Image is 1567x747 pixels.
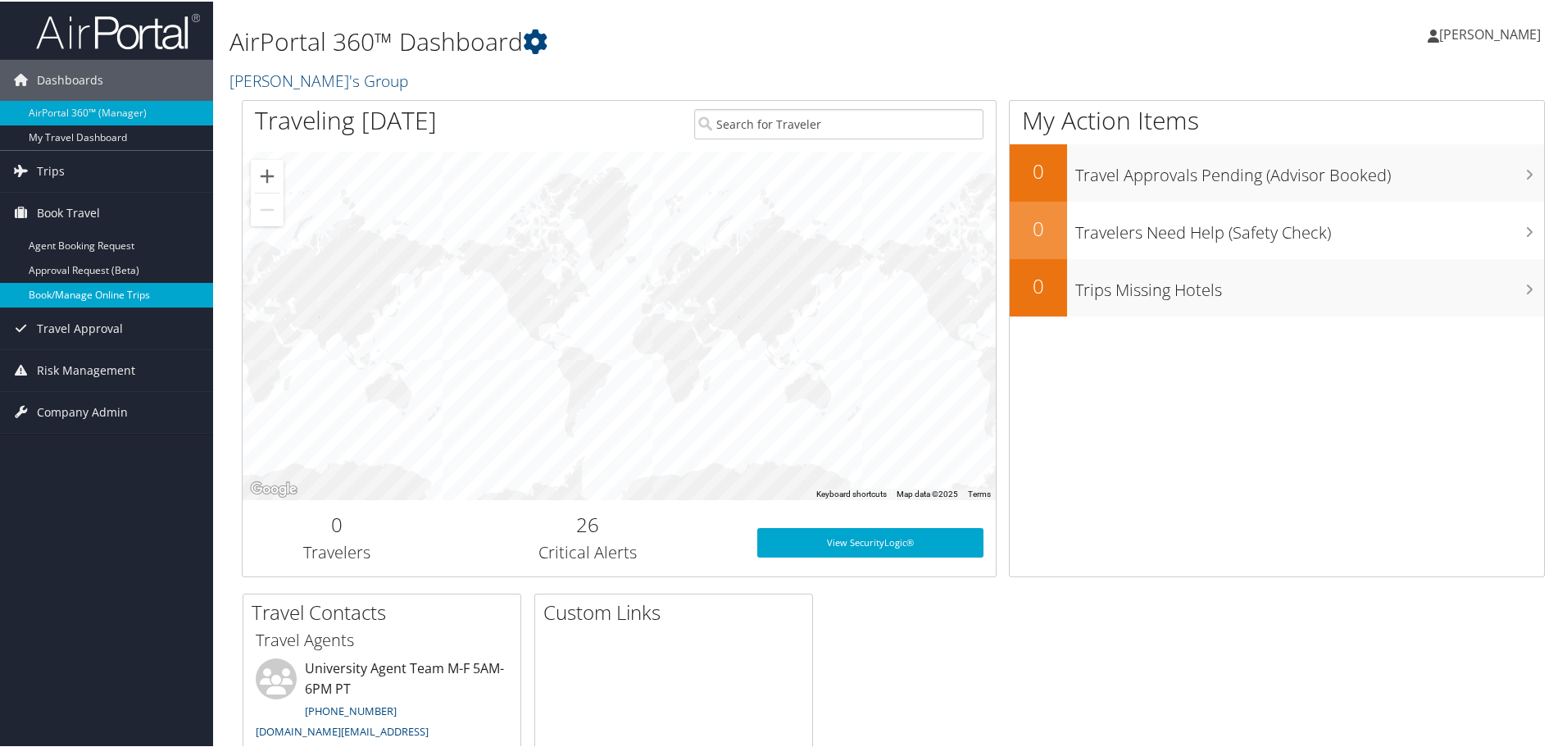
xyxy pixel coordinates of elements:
[229,68,412,90] a: [PERSON_NAME]'s Group
[1010,257,1544,315] a: 0Trips Missing Hotels
[968,488,991,497] a: Terms (opens in new tab)
[251,192,284,225] button: Zoom out
[1428,8,1557,57] a: [PERSON_NAME]
[1010,102,1544,136] h1: My Action Items
[256,627,508,650] h3: Travel Agents
[305,702,397,717] a: [PHONE_NUMBER]
[443,509,733,537] h2: 26
[1075,269,1544,300] h3: Trips Missing Hotels
[1010,156,1067,184] h2: 0
[37,348,135,389] span: Risk Management
[37,58,103,99] span: Dashboards
[37,307,123,348] span: Travel Approval
[247,477,301,499] a: Open this area in Google Maps (opens a new window)
[1075,154,1544,185] h3: Travel Approvals Pending (Advisor Booked)
[1010,271,1067,298] h2: 0
[443,540,733,563] h3: Critical Alerts
[757,526,983,556] a: View SecurityLogic®
[1010,200,1544,257] a: 0Travelers Need Help (Safety Check)
[37,390,128,431] span: Company Admin
[1439,24,1541,42] span: [PERSON_NAME]
[1010,213,1067,241] h2: 0
[255,102,437,136] h1: Traveling [DATE]
[543,597,812,625] h2: Custom Links
[255,509,419,537] h2: 0
[229,23,1115,57] h1: AirPortal 360™ Dashboard
[247,477,301,499] img: Google
[1075,212,1544,243] h3: Travelers Need Help (Safety Check)
[694,107,983,138] input: Search for Traveler
[1010,143,1544,200] a: 0Travel Approvals Pending (Advisor Booked)
[816,487,887,499] button: Keyboard shortcuts
[37,149,65,190] span: Trips
[897,488,958,497] span: Map data ©2025
[36,11,200,49] img: airportal-logo.png
[251,158,284,191] button: Zoom in
[37,191,100,232] span: Book Travel
[255,540,419,563] h3: Travelers
[252,597,520,625] h2: Travel Contacts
